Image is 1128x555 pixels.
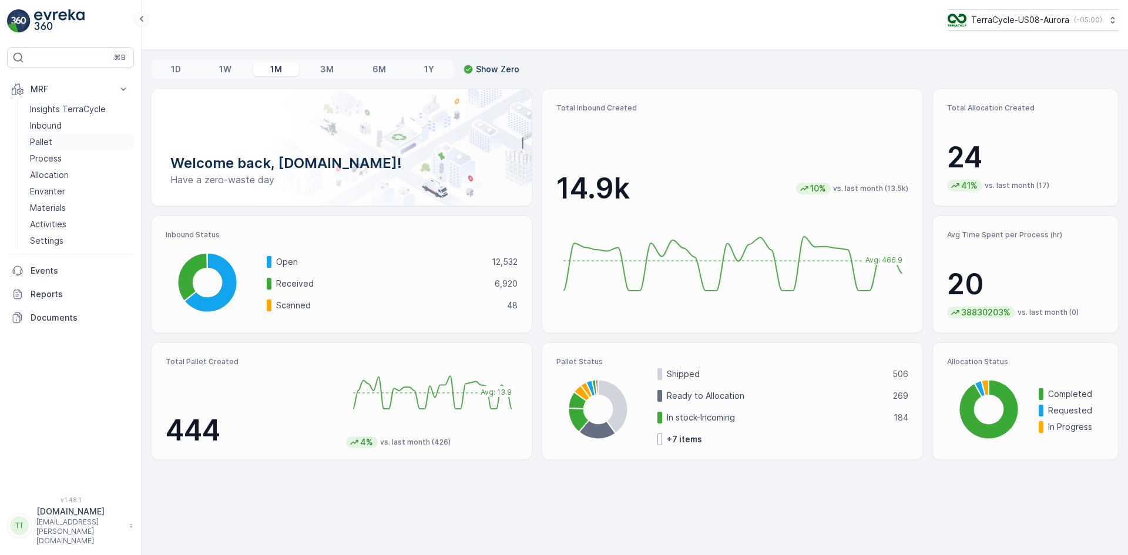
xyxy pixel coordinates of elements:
[31,288,129,300] p: Reports
[556,171,630,206] p: 14.9k
[556,357,908,366] p: Pallet Status
[30,186,65,197] p: Envanter
[30,235,63,247] p: Settings
[947,103,1104,113] p: Total Allocation Created
[492,256,518,268] p: 12,532
[893,390,908,402] p: 269
[1048,405,1104,416] p: Requested
[320,63,334,75] p: 3M
[424,63,434,75] p: 1Y
[7,9,31,33] img: logo
[25,233,134,249] a: Settings
[276,300,499,311] p: Scanned
[30,153,62,164] p: Process
[667,368,885,380] p: Shipped
[25,200,134,216] a: Materials
[25,134,134,150] a: Pallet
[166,230,518,240] p: Inbound Status
[25,117,134,134] a: Inbound
[34,9,85,33] img: logo_light-DOdMpM7g.png
[947,230,1104,240] p: Avg Time Spent per Process (hr)
[114,53,126,62] p: ⌘B
[25,183,134,200] a: Envanter
[30,202,66,214] p: Materials
[7,282,134,306] a: Reports
[31,265,129,277] p: Events
[170,173,513,187] p: Have a zero-waste day
[1048,421,1104,433] p: In Progress
[667,412,886,423] p: In stock-Incoming
[947,140,1104,175] p: 24
[948,9,1119,31] button: TerraCycle-US08-Aurora(-05:00)
[219,63,231,75] p: 1W
[30,136,52,148] p: Pallet
[25,101,134,117] a: Insights TerraCycle
[276,256,484,268] p: Open
[507,300,518,311] p: 48
[166,413,337,448] p: 444
[7,78,134,101] button: MRF
[1018,308,1079,317] p: vs. last month (0)
[31,83,110,95] p: MRF
[809,183,827,194] p: 10%
[25,150,134,167] a: Process
[971,14,1069,26] p: TerraCycle-US08-Aurora
[10,516,29,535] div: TT
[960,307,1012,318] p: 38830203%
[30,103,106,115] p: Insights TerraCycle
[25,216,134,233] a: Activities
[7,259,134,282] a: Events
[985,181,1049,190] p: vs. last month (17)
[947,267,1104,302] p: 20
[30,169,69,181] p: Allocation
[667,433,702,445] p: + 7 items
[960,180,979,191] p: 41%
[947,357,1104,366] p: Allocation Status
[894,412,908,423] p: 184
[7,506,134,546] button: TT[DOMAIN_NAME][EMAIL_ADDRESS][PERSON_NAME][DOMAIN_NAME]
[7,306,134,329] a: Documents
[276,278,487,290] p: Received
[892,368,908,380] p: 506
[667,390,885,402] p: Ready to Allocation
[7,496,134,503] span: v 1.48.1
[36,506,123,517] p: [DOMAIN_NAME]
[30,120,62,132] p: Inbound
[948,14,966,26] img: image_ci7OI47.png
[270,63,282,75] p: 1M
[170,154,513,173] p: Welcome back, [DOMAIN_NAME]!
[30,218,66,230] p: Activities
[372,63,386,75] p: 6M
[166,357,337,366] p: Total Pallet Created
[36,517,123,546] p: [EMAIL_ADDRESS][PERSON_NAME][DOMAIN_NAME]
[556,103,908,113] p: Total Inbound Created
[25,167,134,183] a: Allocation
[359,436,374,448] p: 4%
[1048,388,1104,400] p: Completed
[171,63,181,75] p: 1D
[380,438,451,447] p: vs. last month (426)
[31,312,129,324] p: Documents
[476,63,519,75] p: Show Zero
[833,184,908,193] p: vs. last month (13.5k)
[1074,15,1102,25] p: ( -05:00 )
[495,278,518,290] p: 6,920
